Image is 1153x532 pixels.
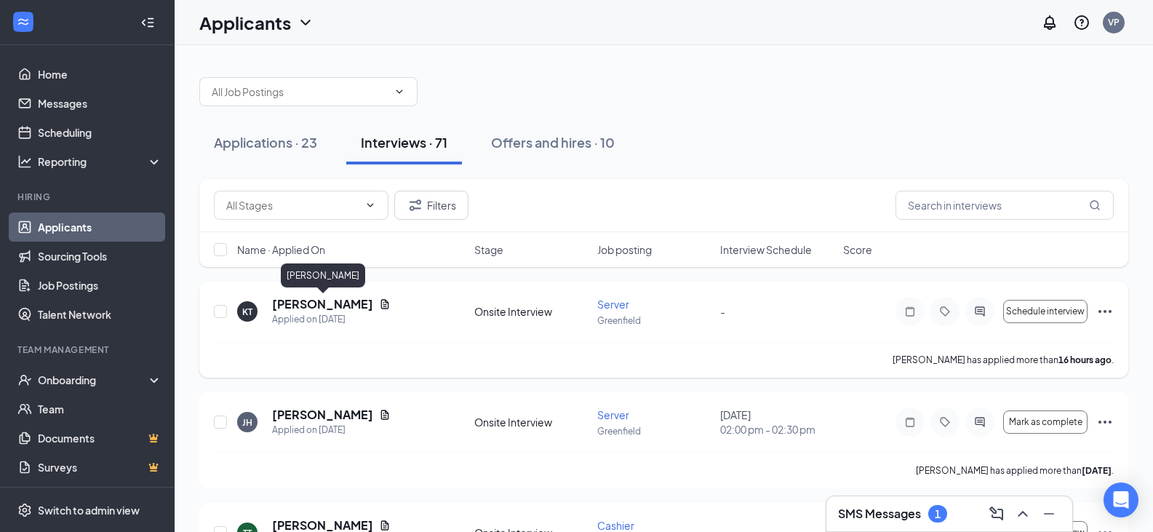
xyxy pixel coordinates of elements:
[38,242,162,271] a: Sourcing Tools
[1014,505,1032,523] svg: ChevronUp
[1037,502,1061,525] button: Minimize
[971,306,989,317] svg: ActiveChat
[1073,14,1090,31] svg: QuestionInfo
[38,300,162,329] a: Talent Network
[140,15,155,30] svg: Collapse
[214,133,317,151] div: Applications · 23
[272,296,373,312] h5: [PERSON_NAME]
[901,306,919,317] svg: Note
[1041,14,1058,31] svg: Notifications
[38,271,162,300] a: Job Postings
[38,118,162,147] a: Scheduling
[394,191,468,220] button: Filter Filters
[597,314,711,327] p: Greenfield
[281,263,365,287] div: [PERSON_NAME]
[1003,300,1088,323] button: Schedule interview
[394,86,405,98] svg: ChevronDown
[237,242,325,257] span: Name · Applied On
[38,154,163,169] div: Reporting
[936,416,954,428] svg: Tag
[242,306,252,318] div: KT
[895,191,1114,220] input: Search in interviews
[1104,483,1138,517] div: Open Intercom Messenger
[199,10,291,35] h1: Applicants
[838,506,921,522] h3: SMS Messages
[16,15,31,29] svg: WorkstreamLogo
[916,464,1114,477] p: [PERSON_NAME] has applied more than .
[17,191,159,203] div: Hiring
[720,242,812,257] span: Interview Schedule
[935,508,941,520] div: 1
[597,298,629,311] span: Server
[936,306,954,317] svg: Tag
[597,519,634,532] span: Cashier
[379,298,391,310] svg: Document
[1108,16,1120,28] div: VP
[364,199,376,211] svg: ChevronDown
[893,354,1114,366] p: [PERSON_NAME] has applied more than .
[1096,303,1114,320] svg: Ellipses
[242,416,252,429] div: JH
[597,408,629,421] span: Server
[38,453,162,482] a: SurveysCrown
[212,84,388,100] input: All Job Postings
[17,344,159,356] div: Team Management
[474,304,589,319] div: Onsite Interview
[38,394,162,424] a: Team
[491,133,615,151] div: Offers and hires · 10
[1006,306,1085,317] span: Schedule interview
[720,305,725,318] span: -
[720,422,834,437] span: 02:00 pm - 02:30 pm
[379,409,391,421] svg: Document
[379,520,391,531] svg: Document
[1009,417,1082,427] span: Mark as complete
[843,242,872,257] span: Score
[1003,410,1088,434] button: Mark as complete
[597,425,711,437] p: Greenfield
[1011,502,1034,525] button: ChevronUp
[985,502,1008,525] button: ComposeMessage
[272,423,391,437] div: Applied on [DATE]
[474,242,503,257] span: Stage
[38,424,162,453] a: DocumentsCrown
[38,373,150,387] div: Onboarding
[38,503,140,517] div: Switch to admin view
[1089,199,1101,211] svg: MagnifyingGlass
[1082,465,1112,476] b: [DATE]
[17,154,32,169] svg: Analysis
[474,415,589,429] div: Onsite Interview
[17,373,32,387] svg: UserCheck
[720,408,834,437] div: [DATE]
[38,89,162,118] a: Messages
[38,60,162,89] a: Home
[407,196,424,214] svg: Filter
[597,242,652,257] span: Job posting
[1096,413,1114,431] svg: Ellipses
[297,14,314,31] svg: ChevronDown
[988,505,1005,523] svg: ComposeMessage
[1040,505,1058,523] svg: Minimize
[901,416,919,428] svg: Note
[361,133,447,151] div: Interviews · 71
[272,312,391,327] div: Applied on [DATE]
[971,416,989,428] svg: ActiveChat
[38,213,162,242] a: Applicants
[272,407,373,423] h5: [PERSON_NAME]
[17,503,32,517] svg: Settings
[226,197,359,213] input: All Stages
[1058,354,1112,365] b: 16 hours ago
